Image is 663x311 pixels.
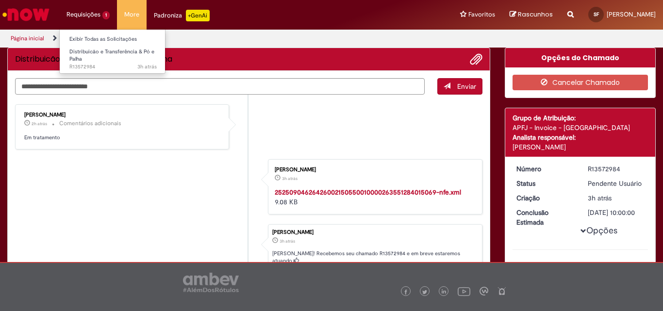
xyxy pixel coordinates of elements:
[137,63,157,70] time: 27/09/2025 12:32:12
[588,164,645,174] div: R13572984
[282,176,298,181] time: 27/09/2025 12:26:56
[513,132,648,142] div: Analista responsável:
[470,53,482,65] button: Adicionar anexos
[275,167,472,173] div: [PERSON_NAME]
[15,55,172,64] h2: Distribuicão e Transferência & Pó e Palha Histórico de tíquete
[422,290,427,295] img: logo_footer_twitter.png
[7,30,435,48] ul: Trilhas de página
[69,63,157,71] span: R13572984
[272,250,477,265] p: [PERSON_NAME]! Recebemos seu chamado R13572984 e em breve estaremos atuando.
[513,75,648,90] button: Cancelar Chamado
[588,179,645,188] div: Pendente Usuário
[59,29,166,74] ul: Requisições
[137,63,157,70] span: 3h atrás
[505,48,656,67] div: Opções do Chamado
[588,194,612,202] time: 27/09/2025 12:32:11
[607,10,656,18] span: [PERSON_NAME]
[280,238,295,244] time: 27/09/2025 12:32:11
[32,121,47,127] time: 27/09/2025 13:22:31
[509,193,580,203] dt: Criação
[513,142,648,152] div: [PERSON_NAME]
[124,10,139,19] span: More
[15,78,425,95] textarea: Digite sua mensagem aqui...
[15,224,482,271] li: Samille Figueiredo
[1,5,51,24] img: ServiceNow
[588,208,645,217] div: [DATE] 10:00:00
[11,34,44,42] a: Página inicial
[509,179,580,188] dt: Status
[437,78,482,95] button: Enviar
[59,119,121,128] small: Comentários adicionais
[480,287,488,295] img: logo_footer_workplace.png
[32,121,47,127] span: 2h atrás
[275,187,472,207] div: 9.08 KB
[60,34,166,45] a: Exibir Todas as Solicitações
[513,123,648,132] div: APFJ - Invoice - [GEOGRAPHIC_DATA]
[403,290,408,295] img: logo_footer_facebook.png
[272,229,477,235] div: [PERSON_NAME]
[282,176,298,181] span: 3h atrás
[513,113,648,123] div: Grupo de Atribuição:
[15,95,482,309] ul: Histórico de tíquete
[275,188,461,196] a: 25250904626426002150550010000263551284015069-nfe.xml
[154,10,210,21] div: Padroniza
[66,10,100,19] span: Requisições
[510,10,553,19] a: Rascunhos
[102,11,110,19] span: 1
[183,273,239,292] img: logo_footer_ambev_rotulo_gray.png
[24,134,221,142] p: Em tratamento
[497,287,506,295] img: logo_footer_naosei.png
[468,10,495,19] span: Favoritos
[457,82,476,91] span: Enviar
[24,112,221,118] div: [PERSON_NAME]
[588,194,612,202] span: 3h atrás
[509,164,580,174] dt: Número
[186,10,210,21] p: +GenAi
[509,208,580,227] dt: Conclusão Estimada
[69,48,154,63] span: Distribuicão e Transferência & Pó e Palha
[588,193,645,203] div: 27/09/2025 12:32:11
[518,10,553,19] span: Rascunhos
[458,285,470,297] img: logo_footer_youtube.png
[442,289,447,295] img: logo_footer_linkedin.png
[280,238,295,244] span: 3h atrás
[594,11,599,17] span: SF
[60,47,166,67] a: Aberto R13572984 : Distribuicão e Transferência & Pó e Palha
